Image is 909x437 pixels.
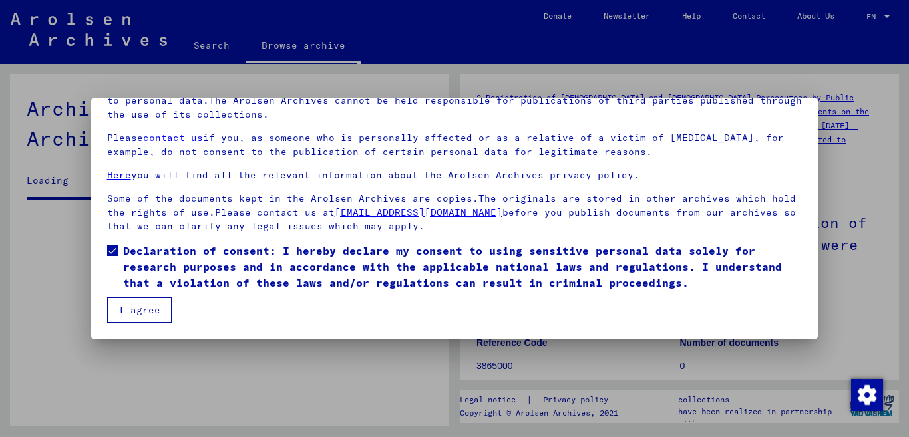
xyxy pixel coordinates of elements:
p: you will find all the relevant information about the Arolsen Archives privacy policy. [107,168,803,182]
a: contact us [143,132,203,144]
a: Here [107,169,131,181]
span: Declaration of consent: I hereby declare my consent to using sensitive personal data solely for r... [123,243,803,291]
button: I agree [107,297,172,323]
p: Some of the documents kept in the Arolsen Archives are copies.The originals are stored in other a... [107,192,803,233]
div: Change consent [850,378,882,410]
p: Please if you, as someone who is personally affected or as a relative of a victim of [MEDICAL_DAT... [107,131,803,159]
img: Change consent [851,379,883,411]
a: [EMAIL_ADDRESS][DOMAIN_NAME] [335,206,502,218]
